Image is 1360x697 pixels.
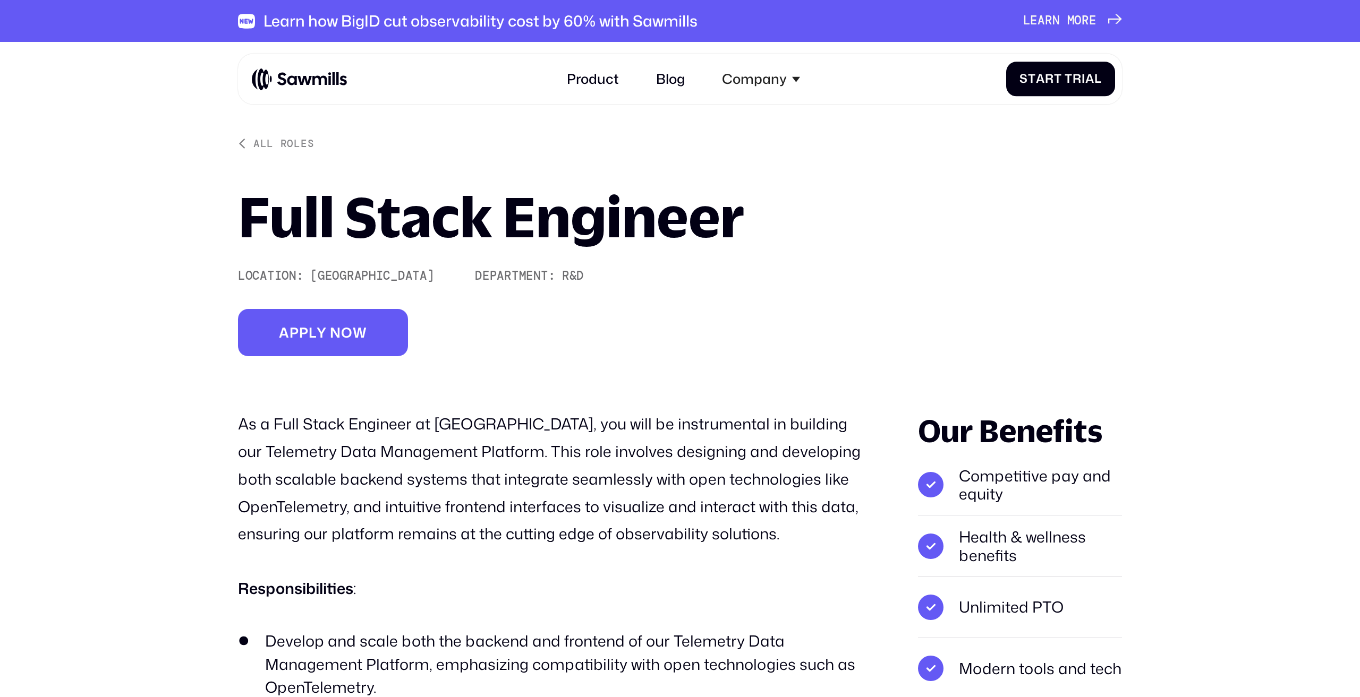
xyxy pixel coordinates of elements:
span: L [1023,14,1031,28]
span: n [1052,14,1060,28]
span: r [1045,72,1054,87]
span: e [1089,14,1096,28]
span: t [1028,72,1036,87]
span: o [1074,14,1082,28]
p: : [238,575,864,603]
div: Our Benefits [918,410,1122,451]
span: r [1082,14,1089,28]
h1: Full Stack Engineer [238,189,744,244]
span: S [1019,72,1028,87]
span: e [1030,14,1038,28]
div: Company [722,71,787,88]
span: y [317,324,327,341]
span: a [1036,72,1045,87]
span: t [1054,72,1062,87]
div: [GEOGRAPHIC_DATA] [310,269,434,283]
span: w [353,324,367,341]
span: p [299,324,309,341]
strong: Responsibilities [238,578,353,599]
span: o [341,324,353,341]
div: Company [712,61,810,98]
li: Competitive pay and equity [918,454,1122,515]
div: R&D [562,269,584,283]
span: n [330,324,341,341]
a: StartTrial [1006,62,1115,96]
span: r [1073,72,1082,87]
div: Location: [238,269,303,283]
span: A [279,324,290,341]
a: Product [556,61,628,98]
span: l [309,324,317,341]
span: T [1065,72,1073,87]
span: l [1094,72,1102,87]
span: r [1045,14,1052,28]
span: p [290,324,299,341]
a: Applynow [238,309,408,356]
li: Unlimited PTO [918,577,1122,638]
div: Department: [475,269,555,283]
div: Learn how BigID cut observability cost by 60% with Sawmills [263,12,698,30]
span: a [1038,14,1045,28]
p: As a Full Stack Engineer at [GEOGRAPHIC_DATA], you will be instrumental in building our Telemetry... [238,410,864,548]
a: All roles [238,137,314,150]
a: Blog [646,61,695,98]
li: Health & wellness benefits [918,515,1122,576]
span: a [1085,72,1094,87]
span: m [1067,14,1075,28]
a: Learnmore [1023,14,1122,28]
span: i [1082,72,1085,87]
div: All roles [253,137,314,150]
